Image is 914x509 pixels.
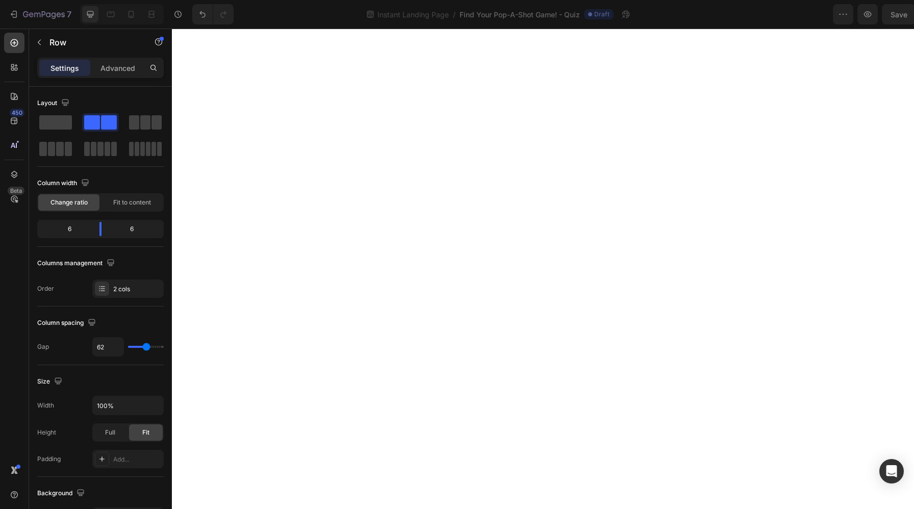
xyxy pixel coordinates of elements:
[817,10,834,19] span: Save
[453,9,455,20] span: /
[37,454,61,464] div: Padding
[460,9,580,20] span: Find Your Pop-A-Shot Game! - Quiz
[37,428,56,437] div: Height
[50,198,88,207] span: Change ratio
[808,4,842,24] button: Save
[110,222,162,236] div: 6
[37,316,98,330] div: Column spacing
[113,455,161,464] div: Add...
[49,36,136,48] p: Row
[879,459,904,483] div: Open Intercom Messenger
[37,487,87,500] div: Background
[105,428,115,437] span: Full
[100,63,135,73] p: Advanced
[594,10,610,19] span: Draft
[846,4,889,24] button: Publish
[10,109,24,117] div: 450
[37,342,49,351] div: Gap
[172,29,914,509] iframe: Design area
[67,8,71,20] p: 7
[8,187,24,195] div: Beta
[113,285,161,294] div: 2 cols
[375,9,451,20] span: Instant Landing Page
[37,401,54,410] div: Width
[192,4,234,24] div: Undo/Redo
[39,222,91,236] div: 6
[93,396,163,415] input: Auto
[37,375,64,389] div: Size
[4,4,76,24] button: 7
[37,96,71,110] div: Layout
[142,428,149,437] span: Fit
[113,198,151,207] span: Fit to content
[37,284,54,293] div: Order
[37,257,117,270] div: Columns management
[37,176,91,190] div: Column width
[93,338,123,356] input: Auto
[855,9,880,20] div: Publish
[50,63,79,73] p: Settings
